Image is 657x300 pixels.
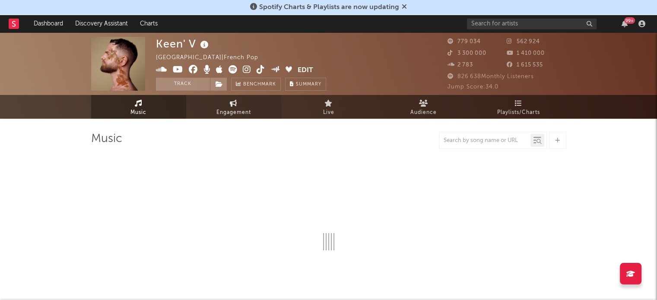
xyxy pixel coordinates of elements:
[376,95,471,119] a: Audience
[448,62,473,68] span: 2 783
[186,95,281,119] a: Engagement
[507,62,543,68] span: 1 615 535
[285,78,326,91] button: Summary
[624,17,635,24] div: 99 +
[91,95,186,119] a: Music
[281,95,376,119] a: Live
[28,15,69,32] a: Dashboard
[439,137,530,144] input: Search by song name or URL
[156,78,210,91] button: Track
[156,53,268,63] div: [GEOGRAPHIC_DATA] | French Pop
[231,78,281,91] a: Benchmark
[134,15,164,32] a: Charts
[448,74,534,79] span: 826 638 Monthly Listeners
[259,4,399,11] span: Spotify Charts & Playlists are now updating
[69,15,134,32] a: Discovery Assistant
[410,107,437,118] span: Audience
[497,107,540,118] span: Playlists/Charts
[622,20,628,27] button: 99+
[402,4,407,11] span: Dismiss
[471,95,566,119] a: Playlists/Charts
[448,39,481,44] span: 779 034
[156,37,211,51] div: Keen' V
[323,107,334,118] span: Live
[243,79,276,90] span: Benchmark
[507,39,540,44] span: 562 924
[296,82,321,87] span: Summary
[448,84,498,90] span: Jump Score: 34.0
[216,107,251,118] span: Engagement
[507,51,545,56] span: 1 410 000
[298,65,313,76] button: Edit
[467,19,597,29] input: Search for artists
[448,51,486,56] span: 3 300 000
[130,107,146,118] span: Music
